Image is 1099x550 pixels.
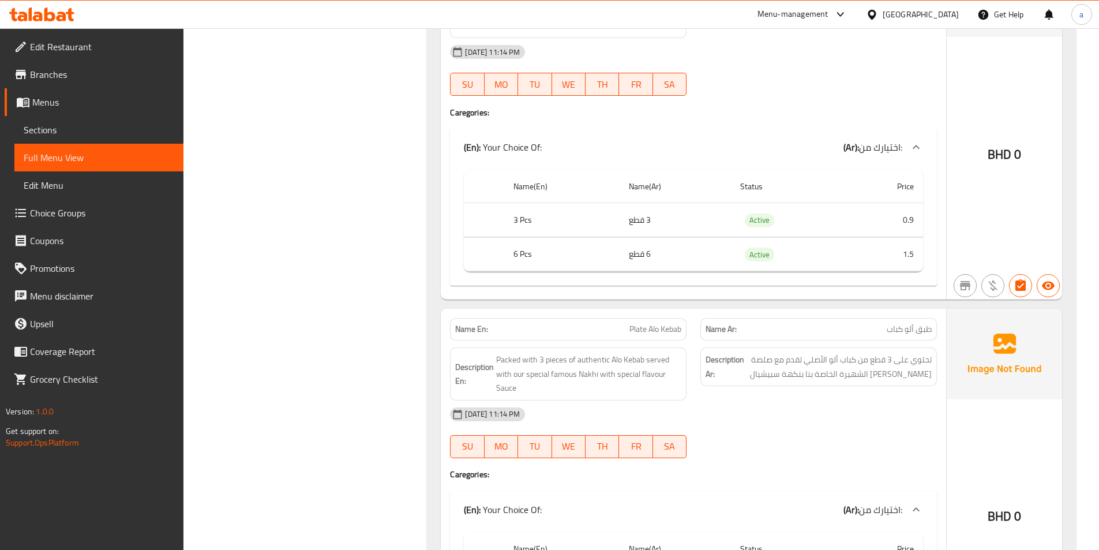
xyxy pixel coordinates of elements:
span: FR [624,76,648,93]
span: FR [624,438,648,455]
th: Name(Ar) [620,170,731,203]
button: FR [619,73,652,96]
a: Menu disclaimer [5,282,183,310]
td: 3 قطع [620,203,731,237]
a: Promotions [5,255,183,282]
strong: Description Ar: [706,353,744,381]
div: Active [745,248,774,261]
a: Grocery Checklist [5,365,183,393]
span: SU [455,76,479,93]
span: 1.0.0 [36,404,54,419]
span: Version: [6,404,34,419]
a: Sections [14,116,183,144]
td: 6 قطع [620,237,731,271]
span: TU [523,76,547,93]
button: MO [485,73,518,96]
span: MO [489,76,513,93]
th: 3 Pcs [504,203,619,237]
span: Plate Alo Kebab [629,323,681,335]
button: SU [450,435,484,458]
a: Upsell [5,310,183,338]
th: Price [846,170,923,203]
th: Status [731,170,846,203]
span: SU [455,438,479,455]
span: 0 [1014,505,1021,527]
button: Not branch specific item [954,274,977,297]
span: Active [745,248,774,261]
a: Coupons [5,227,183,255]
span: [DATE] 11:14 PM [460,47,524,58]
span: Full Menu View [24,151,174,164]
b: (Ar): [843,139,859,156]
th: Name(En) [504,170,619,203]
span: SA [658,438,682,455]
b: (En): [464,139,481,156]
span: Coupons [30,234,174,248]
button: Available [1037,274,1060,297]
span: Upsell [30,317,174,331]
button: TU [518,435,552,458]
button: MO [485,435,518,458]
div: (En): Your Choice Of:(Ar):اختيارك من: [450,491,937,528]
span: [DATE] 11:14 PM [460,409,524,420]
span: Choice Groups [30,206,174,220]
span: Menus [32,95,174,109]
a: Support.OpsPlatform [6,435,79,450]
span: BHD [988,143,1011,166]
a: Edit Restaurant [5,33,183,61]
td: 1.5 [846,237,923,271]
a: Menus [5,88,183,116]
span: Menu disclaimer [30,289,174,303]
button: TU [518,73,552,96]
span: طبق ألو كباب [887,323,932,335]
img: Ae5nvW7+0k+MAAAAAElFTkSuQmCC [947,309,1062,399]
span: Edit Menu [24,178,174,192]
span: اختيارك من: [859,501,902,518]
span: تحتوي على 3 قطع من كباب ألو الأصلي تقدم مع صلصة الناخي الشهيرة الخاصة بنا بنكهة سبيشيال [747,353,932,381]
span: Edit Restaurant [30,40,174,54]
a: Branches [5,61,183,88]
span: TH [590,438,614,455]
button: TH [586,435,619,458]
span: BHD [988,505,1011,527]
strong: Name Ar: [706,323,737,335]
button: Purchased item [981,274,1004,297]
span: SA [658,76,682,93]
span: Grocery Checklist [30,372,174,386]
h4: Caregories: [450,469,937,480]
button: SA [653,435,687,458]
a: Choice Groups [5,199,183,227]
b: (En): [464,501,481,518]
a: Edit Menu [14,171,183,199]
strong: Name En: [455,323,488,335]
td: 0.9 [846,203,923,237]
a: Full Menu View [14,144,183,171]
span: Coverage Report [30,345,174,358]
span: Get support on: [6,424,59,439]
button: SA [653,73,687,96]
button: Has choices [1009,274,1032,297]
span: Branches [30,68,174,81]
span: Sections [24,123,174,137]
button: SU [450,73,484,96]
table: choices table [464,170,923,272]
th: 6 Pcs [504,237,619,271]
span: Packed with 3 pieces of authentic Alo Kebab served with our special famous Nakhi with special fla... [496,353,681,395]
span: اختيارك من: [859,139,902,156]
button: WE [552,73,586,96]
button: TH [586,73,619,96]
div: Active [745,214,774,227]
h4: Caregories: [450,107,937,118]
strong: Description En: [455,360,494,388]
span: TH [590,76,614,93]
p: Your Choice Of: [464,140,542,154]
button: WE [552,435,586,458]
span: 0 [1014,143,1021,166]
div: Menu-management [757,8,828,21]
span: TU [523,438,547,455]
p: Your Choice Of: [464,503,542,517]
span: WE [557,76,581,93]
b: (Ar): [843,501,859,518]
span: Promotions [30,261,174,275]
button: FR [619,435,652,458]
